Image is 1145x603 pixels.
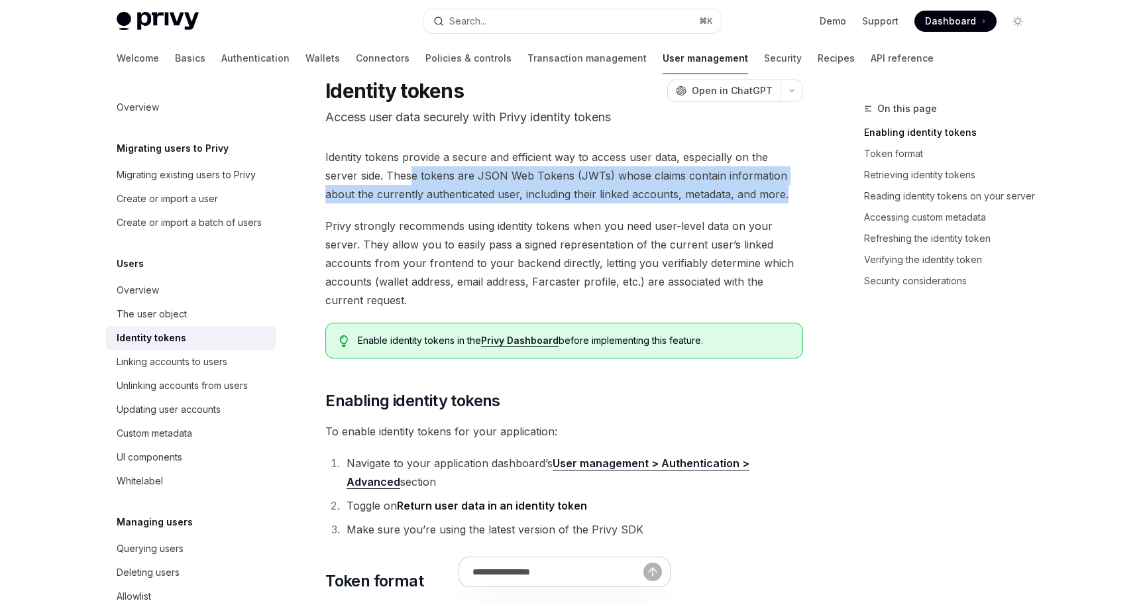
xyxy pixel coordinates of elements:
div: Identity tokens [117,330,186,346]
span: ⌘ K [699,16,713,27]
button: Toggle dark mode [1007,11,1028,32]
span: Enabling identity tokens [325,390,500,411]
div: Migrating existing users to Privy [117,167,256,183]
a: Recipes [818,42,855,74]
h5: Migrating users to Privy [117,140,229,156]
a: API reference [871,42,934,74]
a: Overview [106,95,276,119]
a: Whitelabel [106,469,276,493]
a: Demo [820,15,846,28]
div: Overview [117,99,159,115]
a: The user object [106,302,276,326]
a: Custom metadata [106,421,276,445]
a: Wallets [305,42,340,74]
a: Unlinking accounts from users [106,374,276,398]
a: Dashboard [914,11,997,32]
a: Privy Dashboard [481,335,559,347]
a: Welcome [117,42,159,74]
a: Security considerations [864,270,1039,292]
a: Support [862,15,899,28]
a: Querying users [106,537,276,561]
button: Open in ChatGPT [667,80,781,102]
a: Verifying the identity token [864,249,1039,270]
div: Overview [117,282,159,298]
div: UI components [117,449,182,465]
a: Enabling identity tokens [864,122,1039,143]
p: Access user data securely with Privy identity tokens [325,108,803,127]
a: Transaction management [527,42,647,74]
h5: Managing users [117,514,193,530]
div: Unlinking accounts from users [117,378,248,394]
a: Token format [864,143,1039,164]
a: Refreshing the identity token [864,228,1039,249]
div: Create or import a batch of users [117,215,262,231]
strong: Return user data in an identity token [397,499,587,512]
span: Privy strongly recommends using identity tokens when you need user-level data on your server. The... [325,217,803,309]
a: Create or import a user [106,187,276,211]
a: Policies & controls [425,42,512,74]
a: Authentication [221,42,290,74]
div: Create or import a user [117,191,218,207]
li: Toggle on [343,496,803,515]
button: Send message [643,563,662,581]
h5: Users [117,256,144,272]
a: Connectors [356,42,409,74]
div: The user object [117,306,187,322]
div: Linking accounts to users [117,354,227,370]
a: Basics [175,42,205,74]
svg: Tip [339,335,349,347]
span: Identity tokens provide a secure and efficient way to access user data, especially on the server ... [325,148,803,203]
div: Whitelabel [117,473,163,489]
span: Dashboard [925,15,976,28]
div: Updating user accounts [117,402,221,417]
span: Open in ChatGPT [692,84,773,97]
a: Overview [106,278,276,302]
a: Retrieving identity tokens [864,164,1039,186]
a: UI components [106,445,276,469]
a: Security [764,42,802,74]
a: Create or import a batch of users [106,211,276,235]
span: Enable identity tokens in the before implementing this feature. [358,334,789,347]
a: Deleting users [106,561,276,584]
div: Deleting users [117,565,180,580]
div: Querying users [117,541,184,557]
a: Identity tokens [106,326,276,350]
span: To enable identity tokens for your application: [325,422,803,441]
a: Accessing custom metadata [864,207,1039,228]
a: Reading identity tokens on your server [864,186,1039,207]
button: Search...⌘K [424,9,721,33]
span: On this page [877,101,937,117]
a: Migrating existing users to Privy [106,163,276,187]
div: Custom metadata [117,425,192,441]
a: Linking accounts to users [106,350,276,374]
a: User management [663,42,748,74]
li: Navigate to your application dashboard’s section [343,454,803,491]
div: Search... [449,13,486,29]
a: Updating user accounts [106,398,276,421]
h1: Identity tokens [325,79,464,103]
img: light logo [117,12,199,30]
li: Make sure you’re using the latest version of the Privy SDK [343,520,803,539]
